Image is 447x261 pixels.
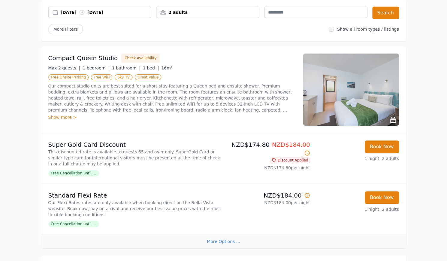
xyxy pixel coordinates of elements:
h3: Compact Queen Studio [48,54,118,62]
span: Free Onsite Parking [48,74,89,80]
span: Max 2 guests | [48,66,80,70]
label: Show all room types / listings [337,27,399,32]
p: Our compact studio units are best suited for a short stay featuring a Queen bed and ensuite showe... [48,83,296,113]
button: Search [372,7,399,19]
button: Book Now [365,140,399,153]
p: Standard Flexi Rate [48,191,221,200]
button: Book Now [365,191,399,204]
div: More Options ... [41,235,406,248]
p: NZD$174.80 per night [226,165,310,171]
div: 2 adults [156,9,259,15]
p: NZD$174.80 [226,140,310,157]
span: Sky TV [115,74,132,80]
div: Show more > [48,114,296,120]
p: 1 night, 2 adults [315,206,399,212]
p: Our Flexi-Rates rates are only available when booking direct on the Bella Vista website. Book now... [48,200,221,218]
span: NZD$184.00 [272,141,310,148]
p: Super Gold Card Discount [48,140,221,149]
button: Check Availability [121,54,160,63]
span: More Filters [48,24,83,34]
span: Great Value [135,74,161,80]
div: [DATE] [DATE] [61,9,151,15]
span: Free Cancellation until ... [48,221,99,227]
span: Free Cancellation until ... [48,170,99,176]
span: 1 bed | [143,66,159,70]
span: 1 bedroom | [83,66,110,70]
span: Free WiFi [91,74,113,80]
span: 16m² [161,66,172,70]
p: NZD$184.00 per night [226,200,310,206]
span: Discount Applied [270,157,310,163]
p: NZD$184.00 [226,191,310,200]
p: 1 night, 2 adults [315,155,399,161]
span: 1 bathroom | [112,66,140,70]
p: This discounted rate is available to guests 65 and over only. SuperGold Card or similar type card... [48,149,221,167]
